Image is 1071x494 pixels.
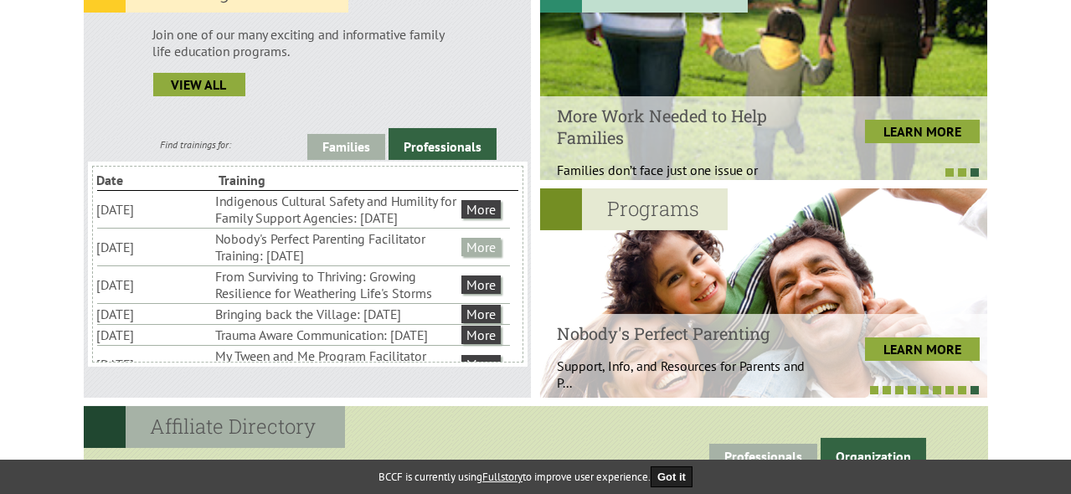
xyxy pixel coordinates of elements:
[153,73,245,96] a: view all
[215,191,459,228] li: Indigenous Cultural Safety and Humility for Family Support Agencies: [DATE]
[482,470,523,484] a: Fullstory
[461,275,501,294] a: More
[97,237,212,257] li: [DATE]
[557,105,807,148] h4: More Work Needed to Help Families
[97,325,212,345] li: [DATE]
[709,444,817,470] a: Professionals
[557,322,807,344] h4: Nobody's Perfect Parenting
[540,188,728,230] h2: Programs
[557,358,807,391] p: Support, Info, and Resources for Parents and P...
[97,170,215,190] li: Date
[461,355,501,373] a: More
[461,200,501,219] a: More
[461,305,501,323] a: More
[97,275,212,295] li: [DATE]
[153,26,462,59] p: Join one of our many exciting and informative family life education programs.
[307,134,385,160] a: Families
[461,238,501,256] a: More
[215,229,459,265] li: Nobody's Perfect Parenting Facilitator Training: [DATE]
[215,325,459,345] li: Trauma Aware Communication: [DATE]
[215,346,459,383] li: My Tween and Me Program Facilitator Training: [DATE]
[215,266,459,303] li: From Surviving to Thriving: Growing Resilience for Weathering Life's Storms
[557,162,807,195] p: Families don’t face just one issue or problem;...
[651,466,693,487] button: Got it
[389,128,497,160] a: Professionals
[84,138,307,151] div: Find trainings for:
[821,438,926,470] a: Organization
[219,170,337,190] li: Training
[97,304,212,324] li: [DATE]
[97,199,212,219] li: [DATE]
[84,406,345,448] h2: Affiliate Directory
[461,326,501,344] a: More
[97,354,212,374] li: [DATE]
[865,120,980,143] a: LEARN MORE
[215,304,459,324] li: Bringing back the Village: [DATE]
[865,337,980,361] a: LEARN MORE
